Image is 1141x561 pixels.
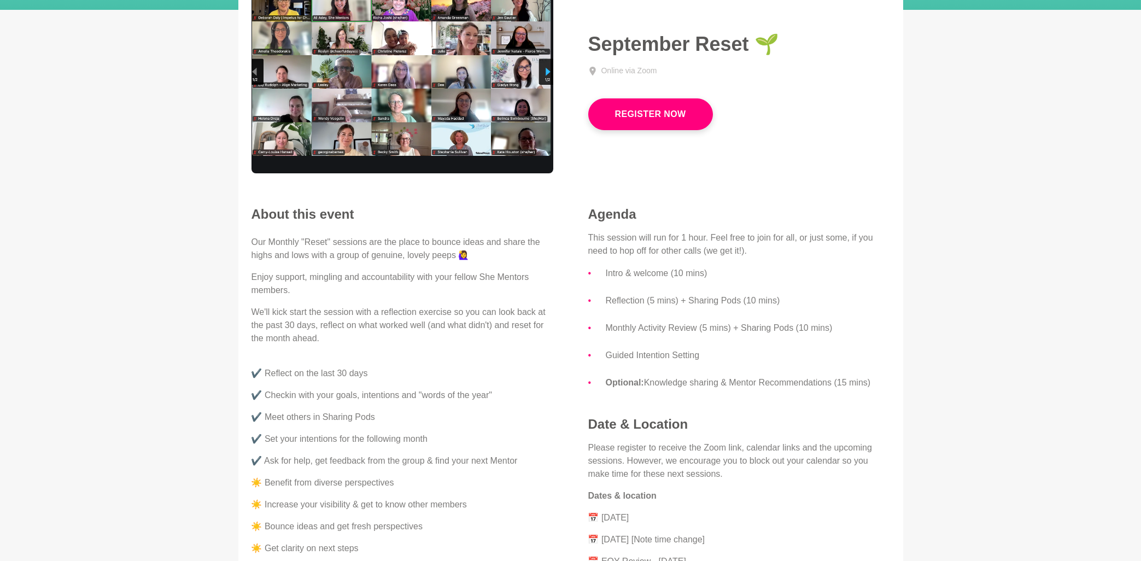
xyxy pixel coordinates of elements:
p: ✔️ Reflect on the last 30 days [251,354,553,380]
h4: Date & Location [588,416,890,433]
p: ✔️ Ask for help, get feedback from the group & find your next Mentor [251,454,553,467]
p: ☀️ Increase your visibility & get to know other members [251,498,553,511]
p: Please register to receive the Zoom link, calendar links and the upcoming sessions. However, we e... [588,441,890,481]
p: ☀️ Bounce ideas and get fresh perspectives [251,520,553,533]
p: 📅 [DATE] [Note time change] [588,533,890,546]
p: This session will run for 1 hour. Feel free to join for all, or just some, if you need to hop off... [588,231,890,258]
li: Knowledge sharing & Mentor Recommendations (15 mins) [606,376,890,390]
li: Guided Intention Setting [606,348,890,363]
h2: About this event [251,206,553,223]
p: ✔️ Set your intentions for the following month [251,433,553,446]
h1: September Reset 🌱 [588,32,890,56]
p: ☀️ Benefit from diverse perspectives [251,476,553,489]
p: 📅 [DATE] [588,511,890,524]
p: ✔️ Meet others in Sharing Pods [251,411,553,424]
p: Our Monthly "Reset" sessions are the place to bounce ideas and share the highs and lows with a gr... [251,236,553,262]
strong: Dates & location [588,491,657,500]
div: Online via Zoom [601,65,657,77]
strong: Optional: [606,378,644,387]
p: We'll kick start the session with a reflection exercise so you can look back at the past 30 days,... [251,306,553,345]
li: Monthly Activity Review (5 mins) + Sharing Pods (10 mins) [606,321,890,335]
a: Register Now [588,98,713,130]
p: ✔️ Checkin with your goals, intentions and "words of the year" [251,389,553,402]
h4: Agenda [588,206,890,223]
p: ☀️ Get clarity on next steps [251,542,553,555]
li: Intro & welcome (10 mins) [606,266,890,280]
p: Enjoy support, mingling and accountability with your fellow She Mentors members. [251,271,553,297]
li: Reflection (5 mins) + Sharing Pods (10 mins) [606,294,890,308]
